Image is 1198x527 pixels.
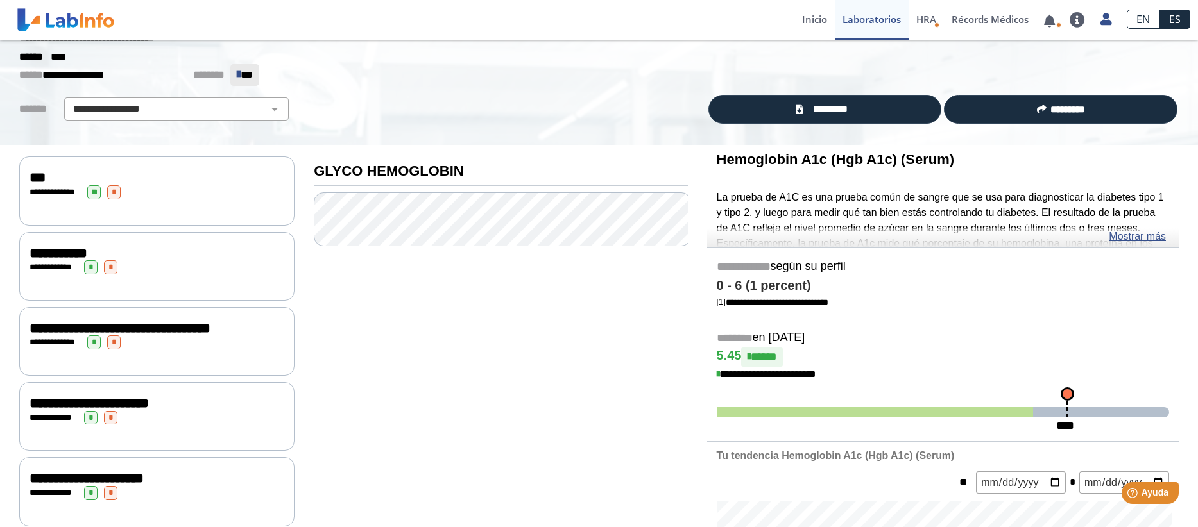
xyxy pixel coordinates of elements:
[717,450,955,461] b: Tu tendencia Hemoglobin A1c (Hgb A1c) (Serum)
[1159,10,1190,29] a: ES
[717,347,1169,367] h4: 5.45
[916,13,936,26] span: HRA
[1084,477,1184,513] iframe: Help widget launcher
[976,471,1066,494] input: mm/dd/yyyy
[717,331,1169,346] h5: en [DATE]
[717,297,828,306] a: [1]
[1079,471,1169,494] input: mm/dd/yyyy
[717,278,1169,294] h4: 0 - 6 (1 percent)
[314,163,463,179] b: GLYCO HEMOGLOBIN
[717,260,1169,274] h5: según su perfil
[717,190,1169,297] p: La prueba de A1C es una prueba común de sangre que se usa para diagnosticar la diabetes tipo 1 y ...
[1127,10,1159,29] a: EN
[1109,229,1166,244] a: Mostrar más
[717,151,954,167] b: Hemoglobin A1c (Hgb A1c) (Serum)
